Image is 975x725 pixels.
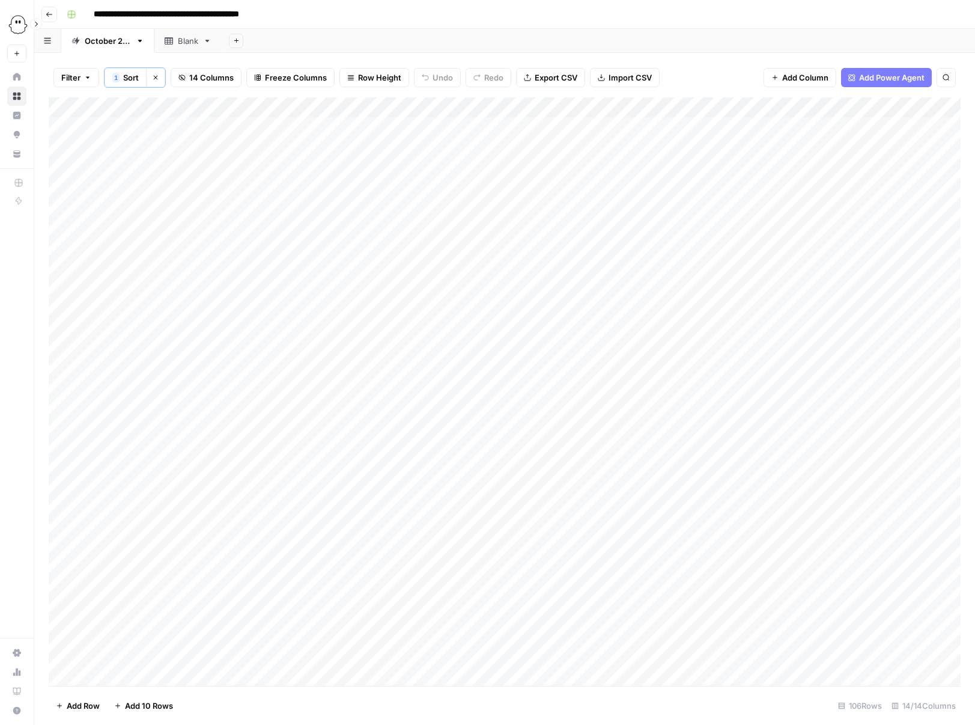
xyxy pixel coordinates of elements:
button: Help + Support [7,701,26,720]
a: Settings [7,643,26,662]
a: Blank [154,29,222,53]
span: Add Column [782,72,828,84]
a: Your Data [7,144,26,164]
button: Add Column [764,68,836,87]
span: 1 [114,73,118,82]
a: Learning Hub [7,682,26,701]
button: Import CSV [590,68,660,87]
img: PhantomBuster Logo [7,14,29,35]
button: Redo [466,68,511,87]
a: Insights [7,106,26,125]
span: Add 10 Rows [125,700,173,712]
button: 14 Columns [171,68,241,87]
a: Browse [7,87,26,106]
div: 106 Rows [833,696,887,715]
div: 1 [112,73,120,82]
span: Undo [433,72,453,84]
div: [DATE] edits [85,35,131,47]
button: Add Row [49,696,107,715]
span: Add Power Agent [859,72,925,84]
button: Export CSV [516,68,585,87]
div: Blank [178,35,198,47]
span: Freeze Columns [265,72,327,84]
a: Opportunities [7,125,26,144]
div: 14/14 Columns [887,696,961,715]
button: Workspace: PhantomBuster [7,10,26,40]
span: Import CSV [609,72,652,84]
span: 14 Columns [189,72,234,84]
a: Usage [7,662,26,682]
a: [DATE] edits [61,29,154,53]
button: 1Sort [105,68,146,87]
span: Export CSV [535,72,577,84]
span: Filter [61,72,80,84]
button: Undo [414,68,461,87]
button: Freeze Columns [246,68,335,87]
a: Home [7,67,26,87]
span: Row Height [358,72,401,84]
button: Row Height [339,68,409,87]
button: Add Power Agent [841,68,932,87]
span: Add Row [67,700,100,712]
button: Add 10 Rows [107,696,180,715]
span: Redo [484,72,503,84]
button: Filter [53,68,99,87]
span: Sort [123,72,139,84]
